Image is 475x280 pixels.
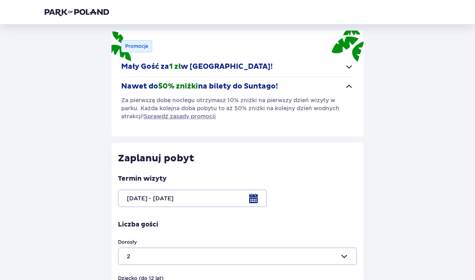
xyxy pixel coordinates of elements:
[121,62,273,72] p: Mały Gość za w [GEOGRAPHIC_DATA]!
[118,152,194,165] p: Zaplanuj pobyt
[169,62,181,71] span: 1 zł
[45,8,109,16] img: Park of Poland logo
[121,96,354,120] p: Za pierwszą dobę noclegu otrzymasz 10% zniżki na pierwszy dzień wizyty w parku. Każda kolejna dob...
[144,112,216,120] a: Sprawdź zasady promocji
[118,239,137,246] label: Dorosły
[158,82,198,91] span: 50% zniżki
[121,57,354,76] button: Mały Gość za1 złw [GEOGRAPHIC_DATA]!
[118,174,167,183] p: Termin wizyty
[121,77,354,96] button: Nawet do50% zniżkina bilety do Suntago!
[121,82,278,91] p: Nawet do na bilety do Suntago!
[121,96,354,120] div: Nawet do50% zniżkina bilety do Suntago!
[118,220,158,229] p: Liczba gości
[125,43,148,50] p: Promocje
